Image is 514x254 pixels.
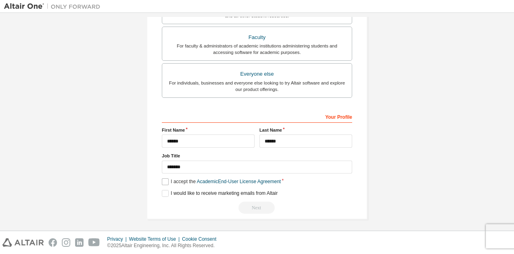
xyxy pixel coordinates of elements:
img: altair_logo.svg [2,238,44,247]
img: youtube.svg [88,238,100,247]
label: First Name [162,127,255,133]
label: Last Name [259,127,352,133]
div: For faculty & administrators of academic institutions administering students and accessing softwa... [167,43,347,56]
img: facebook.svg [49,238,57,247]
div: Read and acccept EULA to continue [162,202,352,214]
img: instagram.svg [62,238,70,247]
div: Your Profile [162,110,352,123]
img: linkedin.svg [75,238,84,247]
label: I accept the [162,178,281,185]
div: For individuals, businesses and everyone else looking to try Altair software and explore our prod... [167,80,347,93]
a: Academic End-User License Agreement [197,179,281,184]
div: Privacy [107,236,129,242]
div: Cookie Consent [182,236,221,242]
label: Job Title [162,153,352,159]
label: I would like to receive marketing emails from Altair [162,190,277,197]
div: Everyone else [167,68,347,80]
p: © 2025 Altair Engineering, Inc. All Rights Reserved. [107,242,221,249]
img: Altair One [4,2,104,10]
div: Website Terms of Use [129,236,182,242]
div: Faculty [167,32,347,43]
